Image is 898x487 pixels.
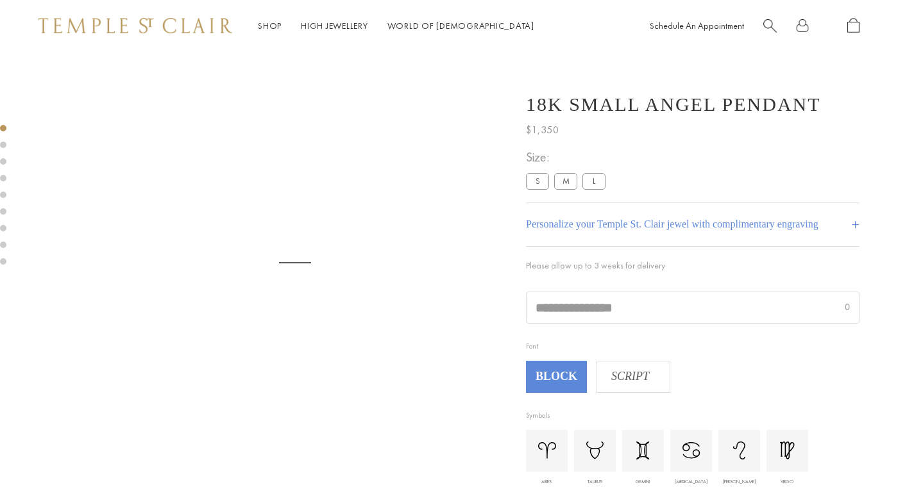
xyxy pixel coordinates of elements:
a: ShopShop [258,20,282,31]
a: High JewelleryHigh Jewellery [301,20,368,31]
img: Taurus [586,442,604,459]
h4: Personalize your Temple St. Clair jewel with complimentary engraving [526,217,818,232]
h4: + [851,213,860,236]
p: Please allow up to 3 weeks for delivery [526,260,860,272]
img: Cancer [682,442,700,459]
img: Leo [733,442,745,459]
h4: Font [526,343,697,353]
span: $1,350 [526,122,559,138]
div: VIRGO [770,479,805,484]
img: Temple St. Clair [38,18,232,33]
div: GEMINI [625,479,661,484]
img: Gemini [636,442,650,459]
label: M [554,173,577,189]
span: BLOCK [528,367,586,386]
a: Search [763,18,777,34]
span: Size: [526,147,611,168]
a: Open Shopping Bag [847,18,860,34]
img: Virgo [780,442,795,459]
a: World of [DEMOGRAPHIC_DATA]World of [DEMOGRAPHIC_DATA] [387,20,534,31]
h4: Symbols [526,412,697,422]
span: 0 [845,300,850,315]
span: SCRIPT [597,367,663,386]
div: [MEDICAL_DATA] [673,479,709,484]
div: [PERSON_NAME] [722,479,757,484]
div: ARIES [529,479,564,484]
label: S [526,173,549,189]
div: TAURUS [577,479,613,484]
nav: Main navigation [258,18,534,34]
label: L [582,173,606,189]
h1: 18K Small Angel Pendant [526,94,821,115]
img: Aries [538,442,556,458]
a: Schedule An Appointment [650,20,744,31]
